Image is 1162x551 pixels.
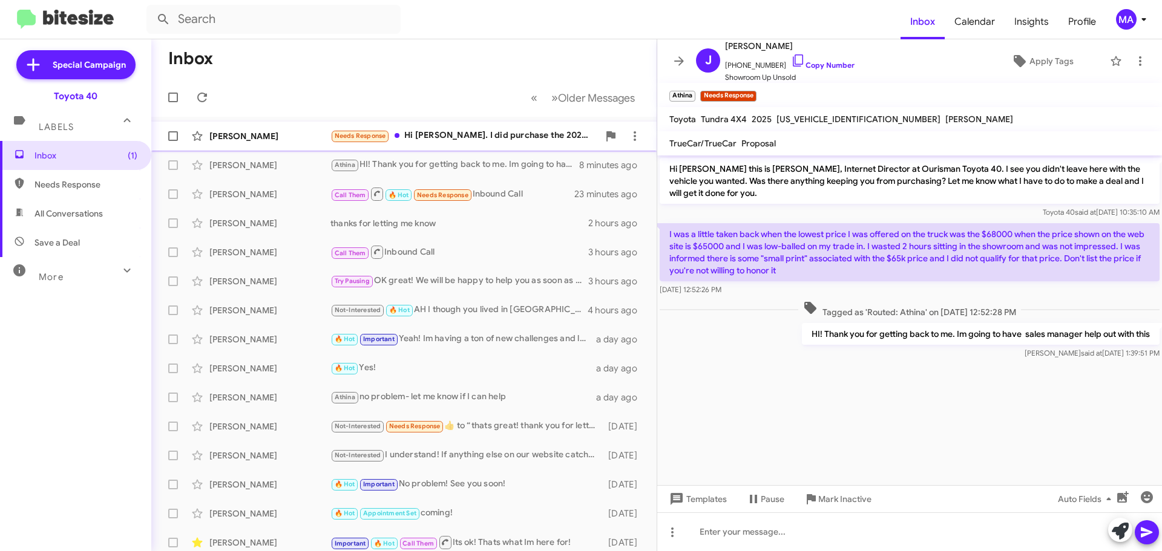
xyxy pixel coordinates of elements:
div: [DATE] [602,478,647,491]
button: Pause [737,488,794,510]
div: no problem- let me know if I can help [330,390,596,404]
div: 2 hours ago [588,217,647,229]
span: Auto Fields [1058,488,1116,510]
div: a day ago [596,333,647,345]
div: [PERSON_NAME] [209,130,330,142]
span: 🔥 Hot [335,364,355,372]
div: thanks for letting me know [330,217,588,229]
a: Copy Number [791,60,855,70]
div: Toyota 40 [54,90,97,102]
button: Previous [524,85,545,110]
span: Not-Interested [335,306,381,314]
span: » [551,90,558,105]
span: Tagged as 'Routed: Athina' on [DATE] 12:52:28 PM [798,301,1021,318]
a: Profile [1059,4,1106,39]
button: Auto Fields [1048,488,1126,510]
div: [PERSON_NAME] [209,478,330,491]
span: Athina [335,161,355,169]
span: Inbox [34,149,137,161]
span: Try Pausing [335,277,370,285]
div: [PERSON_NAME] [209,333,330,345]
div: [DATE] [602,449,647,461]
div: 3 hours ago [588,246,647,258]
div: [PERSON_NAME] [209,362,330,374]
div: MA [1116,9,1137,30]
span: Older Messages [558,91,635,105]
p: Hi [PERSON_NAME] this is [PERSON_NAME], Internet Director at Ourisman Toyota 40. I see you didn't... [660,158,1160,204]
span: Insights [1005,4,1059,39]
span: Needs Response [34,178,137,191]
span: Toyota 40 [DATE] 10:35:10 AM [1043,207,1160,217]
span: Needs Response [417,191,468,199]
span: Labels [39,122,74,132]
div: Inbound Call [330,244,588,259]
div: 3 hours ago [588,275,647,287]
div: 4 hours ago [588,304,647,316]
div: coming! [330,506,602,520]
div: a day ago [596,391,647,403]
span: [PERSON_NAME] [945,114,1013,125]
span: Important [363,480,395,488]
span: said at [1075,207,1096,217]
span: 🔥 Hot [335,480,355,488]
button: MA [1106,9,1149,30]
span: All Conversations [34,207,103,220]
div: [PERSON_NAME] [209,391,330,403]
div: [PERSON_NAME] [209,536,330,549]
a: Inbox [901,4,945,39]
div: [PERSON_NAME] [209,159,330,171]
span: Special Campaign [53,59,126,71]
div: HI! Thank you for getting back to me. Im going to have sales manager help out with this [330,158,579,172]
span: Call Them [402,540,434,547]
div: Inbound Call [330,186,574,201]
div: I understand! If anything else on our website catches your eye, reach out! [330,448,602,462]
span: Needs Response [335,132,386,140]
span: (1) [128,149,137,161]
div: [DATE] [602,536,647,549]
a: Special Campaign [16,50,136,79]
div: 23 minutes ago [574,188,647,200]
small: Needs Response [700,91,756,102]
span: Tundra 4X4 [701,114,747,125]
div: [PERSON_NAME] [209,275,330,287]
p: I was a little taken back when the lowest price I was offered on the truck was the $68000 when th... [660,223,1160,281]
div: [PERSON_NAME] [209,246,330,258]
div: [PERSON_NAME] [209,188,330,200]
span: 🔥 Hot [389,191,409,199]
span: Important [363,335,395,343]
div: [PERSON_NAME] [209,507,330,520]
span: Save a Deal [34,236,80,249]
div: [PERSON_NAME] [209,449,330,461]
span: Appointment Set [363,509,416,517]
div: 8 minutes ago [579,159,647,171]
input: Search [146,5,401,34]
div: [PERSON_NAME] [209,420,330,432]
small: Athina [669,91,695,102]
button: Templates [657,488,737,510]
span: Call Them [335,249,366,257]
span: [US_VEHICLE_IDENTIFICATION_NUMBER] [776,114,940,125]
span: Needs Response [389,422,441,430]
span: 🔥 Hot [389,306,410,314]
div: [PERSON_NAME] [209,304,330,316]
span: Not-Interested [335,422,381,430]
div: ​👍​ to “ thats great! thank you for letting me know-ill update this side of things! ” [330,419,602,433]
span: Pause [761,488,784,510]
div: [DATE] [602,420,647,432]
span: [DATE] 12:52:26 PM [660,285,721,294]
span: Not-Interested [335,451,381,459]
span: 🔥 Hot [335,335,355,343]
div: a day ago [596,362,647,374]
div: Yes! [330,361,596,375]
button: Next [544,85,642,110]
div: Hi [PERSON_NAME]. I did purchase the 2023 Sequoia Platinum last night. Thank you for following up. [330,129,599,143]
span: [PHONE_NUMBER] [725,53,855,71]
a: Calendar [945,4,1005,39]
div: Its ok! Thats what Im here for! [330,535,602,550]
span: Athina [335,393,355,401]
span: TrueCar/TrueCar [669,138,737,149]
span: [PERSON_NAME] [725,39,855,53]
button: Mark Inactive [794,488,881,510]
